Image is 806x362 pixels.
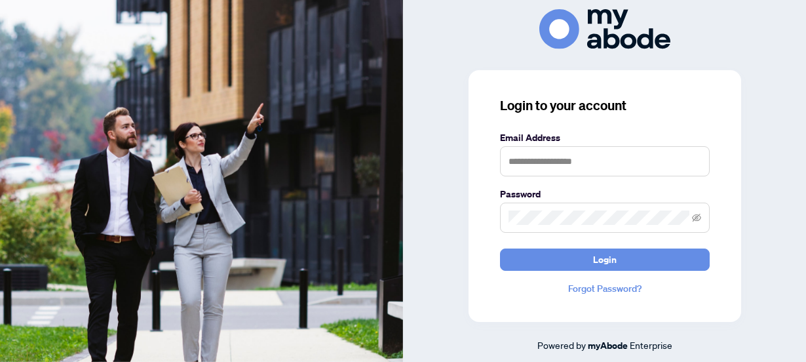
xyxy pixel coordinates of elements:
[630,339,672,351] span: Enterprise
[588,338,628,353] a: myAbode
[500,187,710,201] label: Password
[537,339,586,351] span: Powered by
[593,249,617,270] span: Login
[500,96,710,115] h3: Login to your account
[539,9,670,49] img: ma-logo
[500,249,710,271] button: Login
[500,131,710,145] label: Email Address
[500,281,710,296] a: Forgot Password?
[692,213,701,222] span: eye-invisible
